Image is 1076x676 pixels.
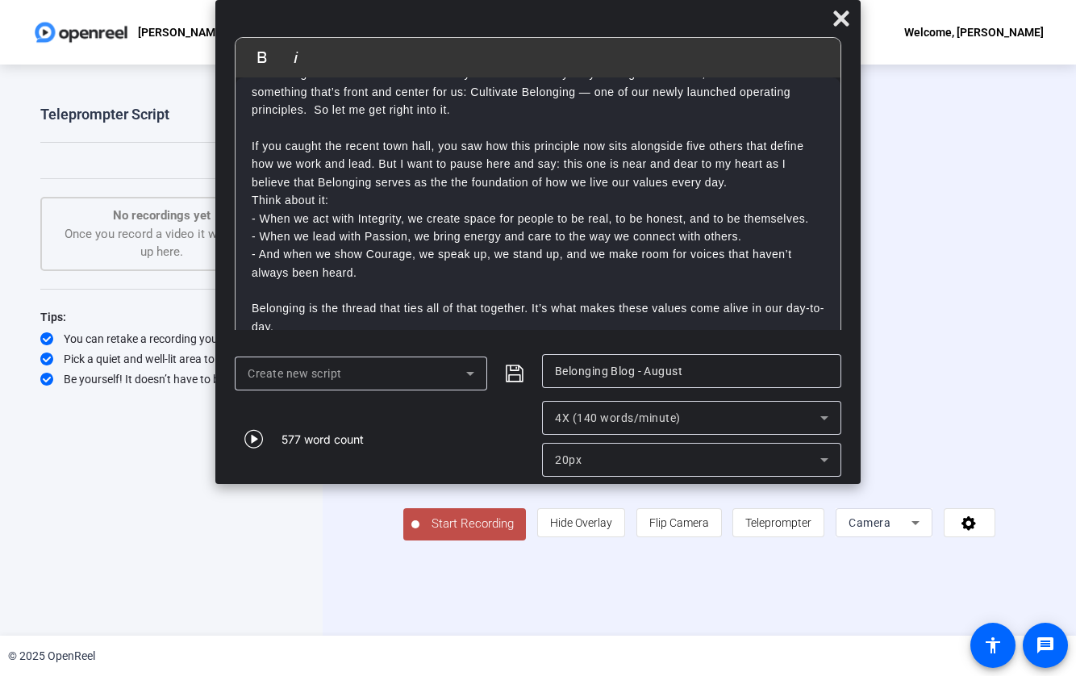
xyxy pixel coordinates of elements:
div: Welcome, [PERSON_NAME] [904,23,1044,42]
div: Pick a quiet and well-lit area to record [40,351,282,367]
p: Belonging is the thread that ties all of that together. It’s what makes these values come alive i... [252,299,824,336]
span: Camera [849,516,890,529]
div: Tips: [40,307,282,327]
span: 4X (140 words/minute) [555,411,681,424]
span: Hide Overlay [550,516,612,529]
p: Welcome back to the Belonging Blog. As you know, each month, I share a few thoughts on how we’re ... [252,47,824,119]
input: Title [555,361,828,381]
span: Start Recording [419,515,526,533]
span: Flip Camera [649,516,709,529]
span: 20px [555,453,582,466]
p: - And when we show Courage, we speak up, we stand up, and we make room for voices that haven’t al... [252,245,824,282]
mat-icon: message [1036,636,1055,655]
span: Teleprompter [745,516,811,529]
p: Think about it: [252,191,824,209]
p: No recordings yet [58,207,265,225]
div: Teleprompter Script [40,105,169,124]
p: - When we act with Integrity, we create space for people to be real, to be honest, and to be them... [252,210,824,227]
span: Create new script [248,367,342,380]
p: [PERSON_NAME] [DATE] [138,23,261,42]
mat-icon: accessibility [983,636,1003,655]
div: 577 word count [282,431,364,448]
p: If you caught the recent town hall, you saw how this principle now sits alongside five others tha... [252,137,824,191]
div: Once you record a video it will show up here. [58,207,265,261]
button: Italic (⌘I) [281,41,311,73]
p: - When we lead with Passion, we bring energy and care to the way we connect with others. [252,227,824,245]
div: © 2025 OpenReel [8,648,95,665]
img: OpenReel logo [32,16,130,48]
div: You can retake a recording you don’t like [40,331,282,347]
button: Bold (⌘B) [247,41,277,73]
div: Be yourself! It doesn’t have to be perfect [40,371,282,387]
